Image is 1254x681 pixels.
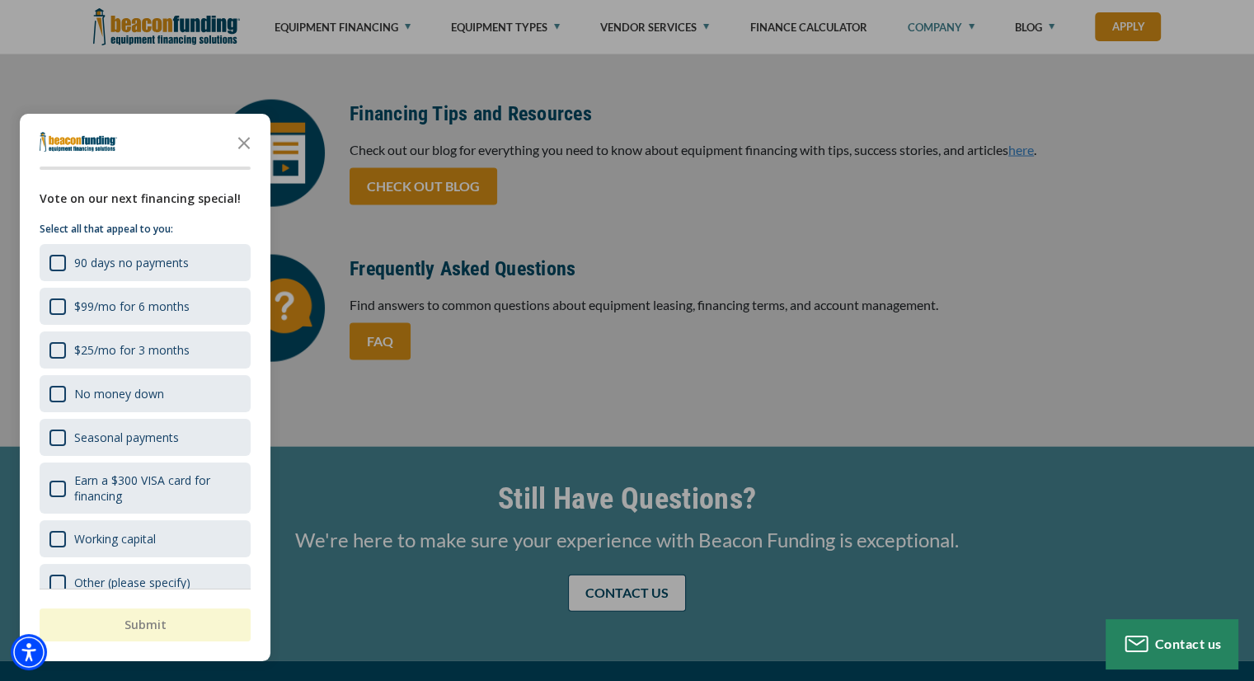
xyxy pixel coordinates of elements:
[1106,619,1238,669] button: Contact us
[1155,636,1222,651] span: Contact us
[74,472,241,504] div: Earn a $300 VISA card for financing
[40,520,251,557] div: Working capital
[74,255,189,270] div: 90 days no payments
[40,221,251,237] p: Select all that appeal to you:
[40,132,117,152] img: Company logo
[40,375,251,412] div: No money down
[40,331,251,369] div: $25/mo for 3 months
[74,575,190,590] div: Other (please specify)
[74,386,164,402] div: No money down
[40,564,251,601] div: Other (please specify)
[74,531,156,547] div: Working capital
[40,608,251,641] button: Submit
[40,190,251,208] div: Vote on our next financing special!
[40,419,251,456] div: Seasonal payments
[11,634,47,670] div: Accessibility Menu
[228,125,261,158] button: Close the survey
[74,298,190,314] div: $99/mo for 6 months
[40,244,251,281] div: 90 days no payments
[40,463,251,514] div: Earn a $300 VISA card for financing
[20,114,270,661] div: Survey
[40,288,251,325] div: $99/mo for 6 months
[74,342,190,358] div: $25/mo for 3 months
[74,430,179,445] div: Seasonal payments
